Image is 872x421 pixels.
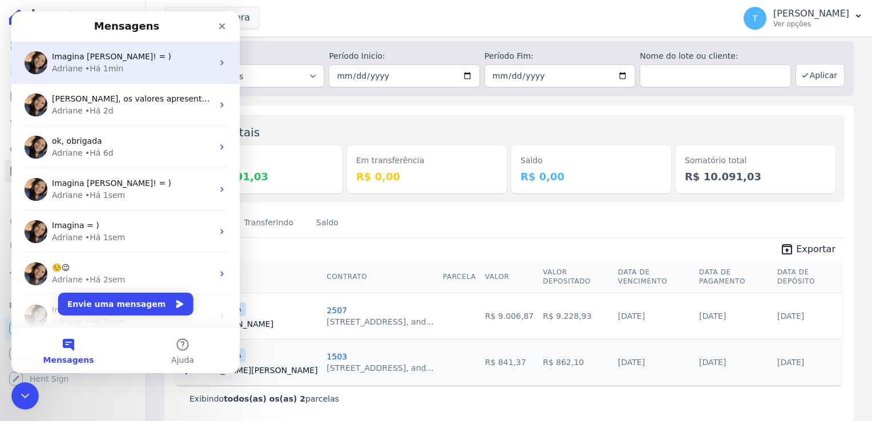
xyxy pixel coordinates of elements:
[613,261,695,293] th: Data de Vencimento
[322,261,438,293] th: Contrato
[41,305,71,317] div: Adriane
[796,64,845,87] button: Aplicar
[777,358,804,367] a: [DATE]
[356,155,498,167] dt: Em transferência
[41,178,71,190] div: Adriane
[329,50,479,62] label: Período Inicío:
[771,242,845,258] a: unarchive Exportar
[13,167,36,189] img: Profile image for Adriane
[5,210,141,233] a: Crédito
[13,293,36,316] img: Profile image for Adriane
[796,242,835,256] span: Exportar
[773,8,849,19] p: [PERSON_NAME]
[773,19,849,29] p: Ver opções
[192,155,333,167] dt: Depositado
[74,178,114,190] div: • Há 1sem
[13,251,36,274] img: Profile image for Adriane
[224,394,305,403] b: todos(as) os(as) 2
[41,294,85,303] span: Imagina =)
[13,82,36,105] img: Profile image for Adriane
[47,281,182,304] button: Envie uma mensagem
[74,262,114,274] div: • Há 2sem
[185,365,318,376] a: [PERSON_NAME][PERSON_NAME]
[5,59,141,82] a: Contratos
[485,50,635,62] label: Período Fim:
[11,382,39,410] iframe: Intercom live chat
[438,261,481,293] th: Parcela
[773,261,842,293] th: Data de Depósito
[685,155,826,167] dt: Somatório total
[41,94,71,106] div: Adriane
[74,51,112,63] div: • Há 1min
[327,352,348,361] a: 1503
[753,14,758,22] span: T
[13,209,36,232] img: Profile image for Adriane
[327,306,348,315] a: 2507
[32,345,83,353] span: Mensagens
[74,220,114,232] div: • Há 1sem
[74,305,114,317] div: • Há 2sem
[13,40,36,63] img: Profile image for Adriane
[185,318,318,330] a: Sônia[PERSON_NAME]
[695,261,773,293] th: Data de Pagamento
[5,34,141,57] a: Visão Geral
[41,252,59,261] span: ☺️😉
[538,339,613,385] td: R$ 862,10
[114,316,228,362] button: Ajuda
[520,155,662,167] dt: Saldo
[777,311,804,321] a: [DATE]
[481,339,538,385] td: R$ 841,37
[481,293,538,339] td: R$ 9.006,87
[176,261,322,293] th: Cliente
[41,51,71,63] div: Adriane
[5,160,141,183] a: Minha Carteira
[5,260,141,283] a: Troca de Arquivos
[192,169,333,184] dd: R$ 10.091,03
[5,317,141,340] a: Recebíveis
[5,185,141,208] a: Transferências
[11,11,240,373] iframe: Intercom live chat
[5,342,141,365] a: Conta Hent
[160,345,183,353] span: Ajuda
[41,167,160,176] span: Imagina [PERSON_NAME]! = )
[41,136,71,148] div: Adriane
[780,242,794,256] i: unarchive
[734,2,872,34] button: T [PERSON_NAME] Ver opções
[41,220,71,232] div: Adriane
[5,110,141,132] a: Lotes
[520,169,662,184] dd: R$ 0,00
[41,125,91,134] span: ok, obrigada
[74,94,102,106] div: • Há 2d
[189,393,339,404] p: Exibindo parcelas
[164,7,260,29] button: Link Itaquera
[356,169,498,184] dd: R$ 0,00
[5,235,141,258] a: Negativação
[538,293,613,339] td: R$ 9.228,93
[699,358,726,367] a: [DATE]
[618,311,645,321] a: [DATE]
[41,41,160,50] span: Imagina [PERSON_NAME]! = )
[41,83,676,92] span: [PERSON_NAME], os valores apresentados no comprovantes foram esses: Esta constando que o pagament...
[699,311,726,321] a: [DATE]
[640,50,790,62] label: Nome do lote ou cliente:
[314,209,341,238] a: Saldo
[5,84,141,107] a: Parcelas
[41,209,88,218] span: Imagina = )
[538,261,613,293] th: Valor Depositado
[41,262,71,274] div: Adriane
[327,316,434,327] div: [STREET_ADDRESS], and...
[74,136,102,148] div: • Há 6d
[242,209,296,238] a: Transferindo
[5,135,141,157] a: Clientes
[9,299,136,313] div: Plataformas
[327,362,434,374] div: [STREET_ADDRESS], and...
[685,169,826,184] dd: R$ 10.091,03
[13,124,36,147] img: Profile image for Adriane
[618,358,645,367] a: [DATE]
[481,261,538,293] th: Valor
